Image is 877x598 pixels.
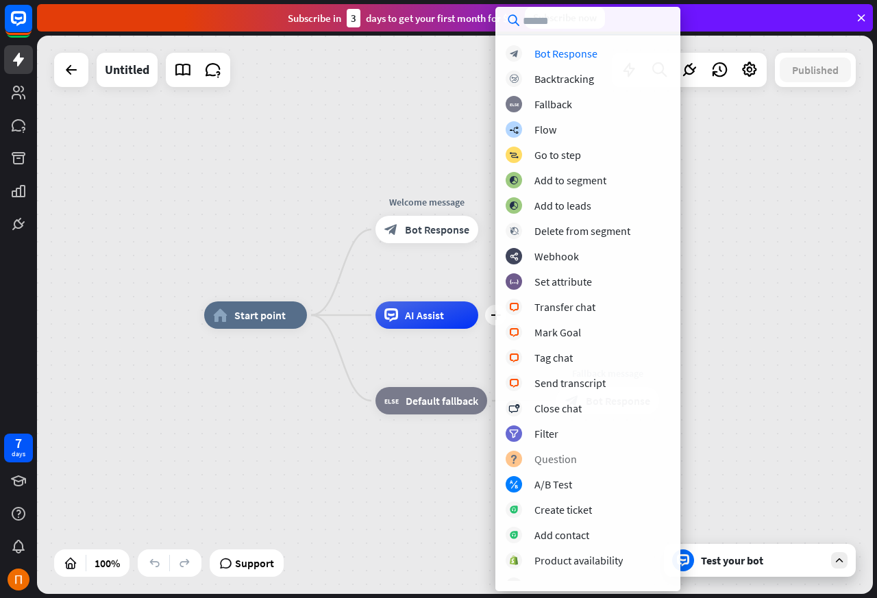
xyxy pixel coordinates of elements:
i: filter [509,429,519,438]
div: days [12,449,25,459]
div: Flow [534,123,556,136]
i: block_question [510,455,518,464]
div: Webhook [534,249,579,263]
button: Open LiveChat chat widget [11,5,52,47]
div: Add contact [534,528,589,542]
i: block_close_chat [508,404,519,413]
i: block_backtracking [510,75,519,84]
i: block_goto [509,151,519,160]
span: AI Assist [405,308,444,322]
i: builder_tree [509,125,519,134]
div: 3 [347,9,360,27]
div: Go to step [534,148,581,162]
i: block_fallback [510,100,519,109]
div: Add to leads [534,199,591,212]
div: Backtracking [534,72,594,86]
i: block_ab_testing [510,480,519,489]
button: Published [780,58,851,82]
i: home_2 [213,308,227,322]
span: Start point [234,308,286,322]
div: Filter [534,427,558,440]
div: Close chat [534,401,582,415]
div: Tag chat [534,351,573,364]
i: plus [491,310,501,320]
i: webhooks [510,252,519,261]
div: Subscribe in days to get your first month for $1 [288,9,514,27]
div: Bot Response [534,47,597,60]
i: block_livechat [509,353,519,362]
div: Untitled [105,53,149,87]
div: Transfer chat [534,300,595,314]
i: block_add_to_segment [509,201,519,210]
i: block_livechat [509,303,519,312]
div: Welcome message [365,195,489,209]
div: Set attribute [534,275,592,288]
div: A/B Test [534,477,572,491]
div: 7 [15,437,22,449]
i: block_fallback [384,394,399,408]
div: Test your bot [701,553,824,567]
div: Create ticket [534,503,592,516]
div: Send transcript [534,376,606,390]
i: block_livechat [509,328,519,337]
i: block_set_attribute [510,277,519,286]
i: block_add_to_segment [509,176,519,185]
div: Fallback [534,97,572,111]
span: Default fallback [406,394,478,408]
div: Product availability [534,553,623,567]
div: Question [534,452,577,466]
span: Support [235,552,274,574]
i: block_delete_from_segment [510,227,519,236]
span: Bot Response [405,223,469,236]
i: block_bot_response [384,223,398,236]
div: 100% [90,552,124,574]
div: Delete from segment [534,224,630,238]
i: block_livechat [509,379,519,388]
i: block_bot_response [510,49,519,58]
div: Add to segment [534,173,606,187]
div: Show products [534,579,604,593]
div: Mark Goal [534,325,581,339]
a: 7 days [4,434,33,462]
